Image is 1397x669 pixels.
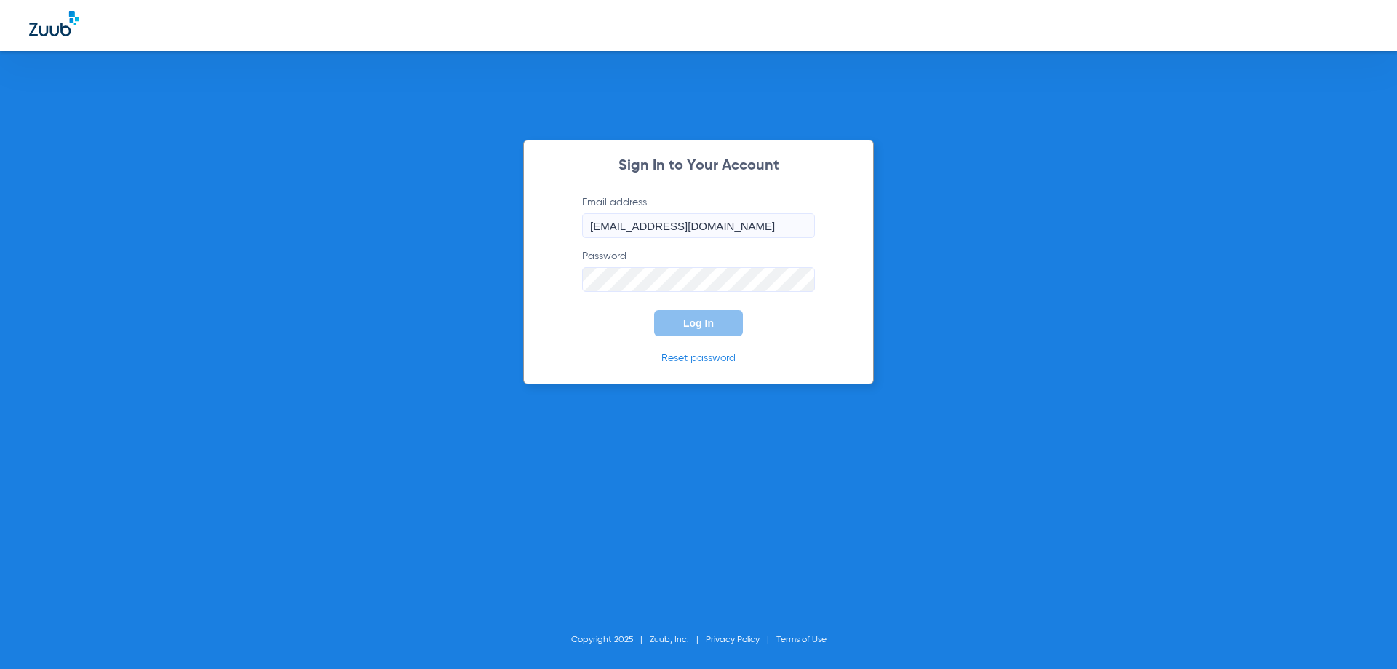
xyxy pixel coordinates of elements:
[661,353,736,363] a: Reset password
[776,636,827,644] a: Terms of Use
[29,11,79,36] img: Zuub Logo
[582,249,815,292] label: Password
[582,267,815,292] input: Password
[650,633,706,647] li: Zuub, Inc.
[654,310,743,336] button: Log In
[582,195,815,238] label: Email address
[571,633,650,647] li: Copyright 2025
[683,317,714,329] span: Log In
[706,636,760,644] a: Privacy Policy
[582,213,815,238] input: Email address
[560,159,837,173] h2: Sign In to Your Account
